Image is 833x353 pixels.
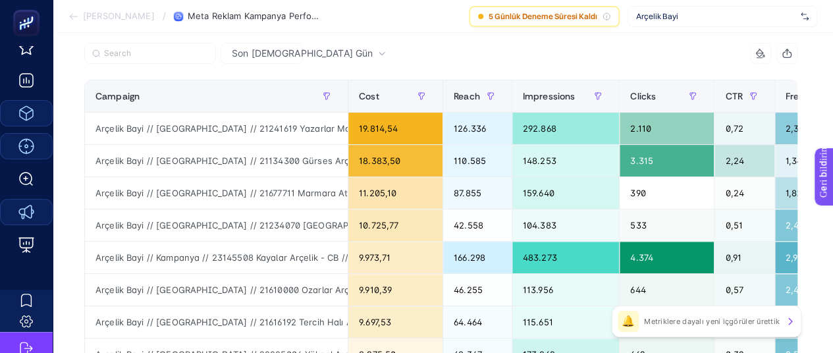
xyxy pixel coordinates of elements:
span: Frequency [786,91,832,101]
div: 110.585 [443,145,512,176]
div: 2,24 [714,145,774,176]
div: 115.651 [512,306,619,338]
div: Arçelik Bayi // Kampanya // 23145508 Kayalar Arçelik - CB // İzmir Bölgesi - Manisa // Facebook /... [85,242,348,273]
font: / [163,11,166,21]
div: 644 [620,274,714,306]
div: 533 [620,209,714,241]
img: svg%3e [801,10,809,23]
div: 148.253 [512,145,619,176]
div: 11.205,10 [348,177,443,209]
div: 3.315 [620,145,714,176]
font: [PERSON_NAME] [83,11,155,21]
div: 159.640 [512,177,619,209]
span: Campaign [95,91,140,101]
font: Metriklere dayalı yeni içgörüler ürettik [644,317,780,326]
div: 42.558 [443,209,512,241]
font: 🔔 [622,316,635,327]
div: 19.814,54 [348,113,443,144]
div: 9.697,53 [348,306,443,338]
div: Arçelik Bayi // [GEOGRAPHIC_DATA] // 21134300 Gürses Arçelik - [GEOGRAPHIC_DATA] - ID - Video // ... [85,145,348,176]
div: 9.910,39 [348,274,443,306]
div: 104.383 [512,209,619,241]
div: 0,51 [714,209,774,241]
div: Arçelik Bayi // [GEOGRAPHIC_DATA] // 21610000 Ozarlar Arçelik - ÇYK // [GEOGRAPHIC_DATA] - [GEOGR... [85,274,348,306]
div: Arçelik Bayi // [GEOGRAPHIC_DATA] // 21616192 Tercih Halı Arçelik - ÇYK // [GEOGRAPHIC_DATA] - [G... [85,306,348,338]
font: Son [DEMOGRAPHIC_DATA] Gün [232,47,373,59]
font: Arçelik Bayi [636,11,678,21]
div: 0,24 [714,177,774,209]
div: Arçelik Bayi // [GEOGRAPHIC_DATA] // 21234070 [GEOGRAPHIC_DATA] Arçelik - [GEOGRAPHIC_DATA] - ID ... [85,209,348,241]
div: 9.973,71 [348,242,443,273]
div: 18.383,50 [348,145,443,176]
div: Arçelik Bayi // [GEOGRAPHIC_DATA] // 21677711 Marmara Atılım Arçelik - [GEOGRAPHIC_DATA] - ÇYK- /... [85,177,348,209]
div: 64.464 [443,306,512,338]
span: Impressions [523,91,576,101]
font: 5 Günlük Deneme Süresi Kaldı [489,11,597,21]
font: Meta Reklam Kampanya Performansı [188,11,339,21]
div: 2.110 [620,113,714,144]
span: Reach [454,91,480,101]
span: Clicks [630,91,656,101]
div: Arçelik Bayi // [GEOGRAPHIC_DATA] // 21241619 Yazarlar Mobilya Arçelik - ÇYK // [GEOGRAPHIC_DATA]... [85,113,348,144]
div: 0,57 [714,274,774,306]
div: 166.298 [443,242,512,273]
div: 126.336 [443,113,512,144]
div: 87.855 [443,177,512,209]
div: 0,91 [714,242,774,273]
div: 0,72 [714,113,774,144]
font: Geri bildirim [8,3,61,14]
div: 113.956 [512,274,619,306]
div: 483.273 [512,242,619,273]
div: 10.725,77 [348,209,443,241]
span: Cost [359,91,379,101]
input: Search [104,49,208,59]
div: 46.255 [443,274,512,306]
div: 390 [620,177,714,209]
span: CTR [725,91,742,101]
div: 292.868 [512,113,619,144]
div: 4.374 [620,242,714,273]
